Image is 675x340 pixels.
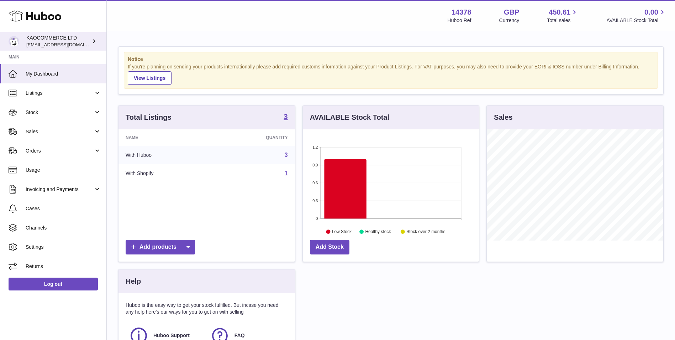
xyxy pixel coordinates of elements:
[26,186,94,193] span: Invoicing and Payments
[126,113,172,122] h3: Total Listings
[310,240,349,254] a: Add Stock
[26,148,94,154] span: Orders
[153,332,190,339] span: Huboo Support
[312,145,318,149] text: 1.2
[118,129,213,146] th: Name
[312,163,318,167] text: 0.9
[332,229,352,234] text: Low Stock
[312,199,318,203] text: 0.3
[26,263,101,270] span: Returns
[310,113,389,122] h3: AVAILABLE Stock Total
[316,216,318,221] text: 0
[494,113,512,122] h3: Sales
[448,17,471,24] div: Huboo Ref
[26,205,101,212] span: Cases
[26,244,101,251] span: Settings
[128,71,172,85] a: View Listings
[126,277,141,286] h3: Help
[26,109,94,116] span: Stock
[285,152,288,158] a: 3
[128,63,654,85] div: If you're planning on sending your products internationally please add required customs informati...
[606,17,666,24] span: AVAILABLE Stock Total
[499,17,520,24] div: Currency
[284,113,288,122] a: 3
[9,36,19,47] img: internalAdmin-14378@internal.huboo.com
[26,128,94,135] span: Sales
[312,181,318,185] text: 0.6
[284,113,288,120] strong: 3
[118,146,213,164] td: With Huboo
[9,278,98,290] a: Log out
[285,170,288,176] a: 1
[644,7,658,17] span: 0.00
[26,167,101,174] span: Usage
[452,7,471,17] strong: 14378
[213,129,295,146] th: Quantity
[26,42,105,47] span: [EMAIL_ADDRESS][DOMAIN_NAME]
[126,302,288,315] p: Huboo is the easy way to get your stock fulfilled. But incase you need any help here's our ways f...
[26,71,101,77] span: My Dashboard
[606,7,666,24] a: 0.00 AVAILABLE Stock Total
[234,332,245,339] span: FAQ
[26,225,101,231] span: Channels
[549,7,570,17] span: 450.61
[547,7,579,24] a: 450.61 Total sales
[118,164,213,183] td: With Shopify
[128,56,654,63] strong: Notice
[26,35,90,48] div: KAOCOMMERCE LTD
[26,90,94,97] span: Listings
[126,240,195,254] a: Add products
[365,229,391,234] text: Healthy stock
[504,7,519,17] strong: GBP
[406,229,445,234] text: Stock over 2 months
[547,17,579,24] span: Total sales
